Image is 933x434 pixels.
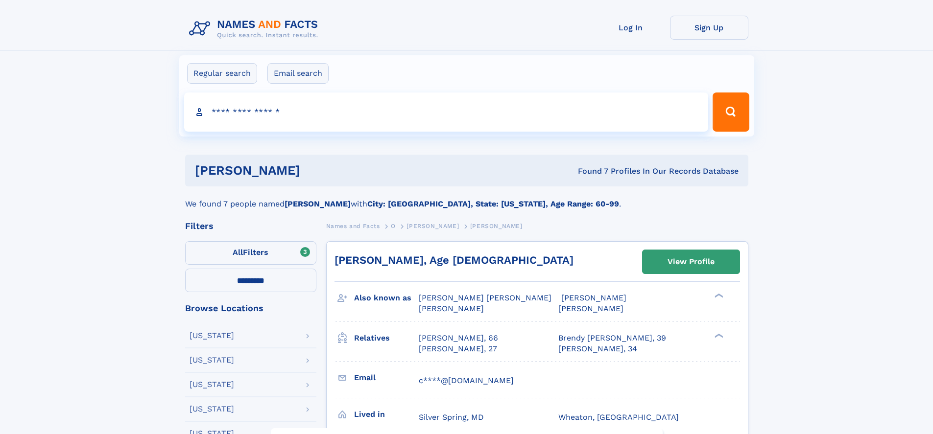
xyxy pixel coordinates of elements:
a: [PERSON_NAME] [407,220,459,232]
h3: Relatives [354,330,419,346]
a: Log In [592,16,670,40]
div: ❯ [712,332,724,339]
h3: Email [354,369,419,386]
a: [PERSON_NAME], 34 [558,343,637,354]
a: O [391,220,396,232]
label: Email search [267,63,329,84]
a: Brendy [PERSON_NAME], 39 [558,333,666,343]
label: Regular search [187,63,257,84]
img: Logo Names and Facts [185,16,326,42]
span: [PERSON_NAME] [PERSON_NAME] [419,293,551,302]
button: Search Button [713,92,749,132]
div: ❯ [712,293,724,299]
label: Filters [185,241,316,265]
a: [PERSON_NAME], 27 [419,343,497,354]
h3: Also known as [354,290,419,306]
div: Filters [185,222,316,230]
span: Silver Spring, MD [419,412,484,422]
span: O [391,223,396,229]
div: [US_STATE] [190,356,234,364]
a: View Profile [643,250,740,274]
b: [PERSON_NAME] [285,199,351,208]
div: We found 7 people named with . [185,186,748,210]
b: City: [GEOGRAPHIC_DATA], State: [US_STATE], Age Range: 60-99 [367,199,619,208]
h1: [PERSON_NAME] [195,164,439,177]
a: Names and Facts [326,220,380,232]
a: Sign Up [670,16,748,40]
span: [PERSON_NAME] [470,223,523,229]
div: [US_STATE] [190,332,234,340]
div: View Profile [668,251,715,273]
div: Found 7 Profiles In Our Records Database [439,166,739,177]
input: search input [184,92,709,132]
span: [PERSON_NAME] [558,304,623,313]
a: [PERSON_NAME], 66 [419,333,498,343]
div: Browse Locations [185,304,316,313]
div: [US_STATE] [190,405,234,413]
span: All [233,248,243,257]
h3: Lived in [354,406,419,423]
span: [PERSON_NAME] [419,304,484,313]
div: [US_STATE] [190,381,234,388]
a: [PERSON_NAME], Age [DEMOGRAPHIC_DATA] [335,254,574,266]
span: [PERSON_NAME] [407,223,459,229]
span: Wheaton, [GEOGRAPHIC_DATA] [558,412,679,422]
span: [PERSON_NAME] [561,293,626,302]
